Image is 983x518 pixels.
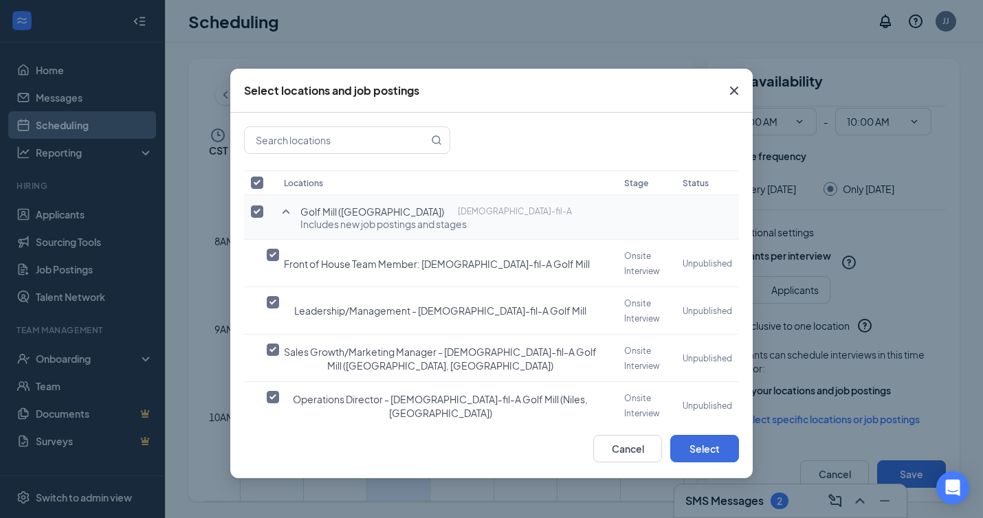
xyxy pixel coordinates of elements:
[716,69,753,113] button: Close
[278,203,294,220] svg: SmallChevronUp
[624,393,660,418] span: Onsite Interview
[245,127,428,153] input: Search locations
[593,435,662,462] button: Cancel
[936,471,969,504] div: Open Intercom Messenger
[726,82,742,99] svg: Cross
[284,392,597,420] span: Operations Director - [DEMOGRAPHIC_DATA]-fil-A Golf Mill (Niles, [GEOGRAPHIC_DATA])
[294,304,586,317] span: Leadership/Management - [DEMOGRAPHIC_DATA]-fil-A Golf Mill
[458,205,572,218] p: [DEMOGRAPHIC_DATA]-fil-A
[683,306,732,316] span: Unpublished
[683,353,732,363] span: Unpublished
[284,345,597,372] span: Sales Growth/Marketing Manager - [DEMOGRAPHIC_DATA]-fil-A Golf Mill ([GEOGRAPHIC_DATA], [GEOGRAPH...
[624,251,660,276] span: Onsite Interview
[431,135,442,146] svg: MagnifyingGlass
[624,346,660,371] span: Onsite Interview
[300,205,444,218] span: Golf Mill ([GEOGRAPHIC_DATA])
[683,258,732,269] span: Unpublished
[617,170,676,195] th: Stage
[683,401,732,411] span: Unpublished
[244,83,419,98] div: Select locations and job postings
[300,217,572,231] span: Includes new job postings and stages
[277,170,617,195] th: Locations
[676,170,739,195] th: Status
[284,257,590,271] span: Front of House Team Member: [DEMOGRAPHIC_DATA]-fil-A Golf Mill
[670,435,739,462] button: Select
[624,298,660,324] span: Onsite Interview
